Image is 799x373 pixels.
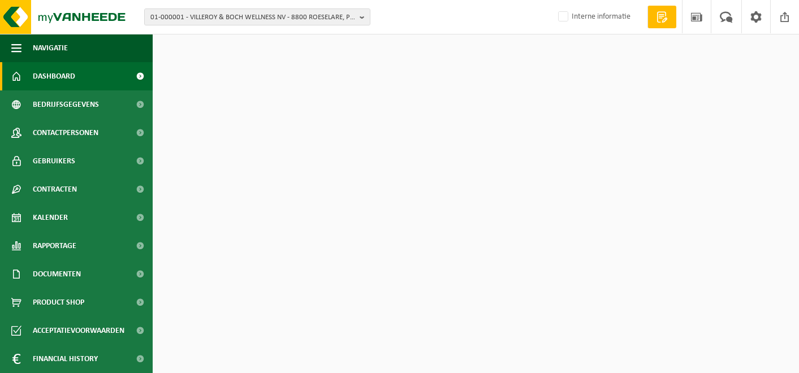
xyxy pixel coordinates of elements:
span: Bedrijfsgegevens [33,90,99,119]
span: Rapportage [33,232,76,260]
span: Contactpersonen [33,119,98,147]
span: Navigatie [33,34,68,62]
span: Contracten [33,175,77,203]
span: 01-000001 - VILLEROY & BOCH WELLNESS NV - 8800 ROESELARE, POPULIERSTRAAT 1 [150,9,355,26]
span: Documenten [33,260,81,288]
span: Kalender [33,203,68,232]
span: Dashboard [33,62,75,90]
span: Gebruikers [33,147,75,175]
span: Acceptatievoorwaarden [33,316,124,345]
button: 01-000001 - VILLEROY & BOCH WELLNESS NV - 8800 ROESELARE, POPULIERSTRAAT 1 [144,8,370,25]
span: Financial History [33,345,98,373]
span: Product Shop [33,288,84,316]
label: Interne informatie [556,8,630,25]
